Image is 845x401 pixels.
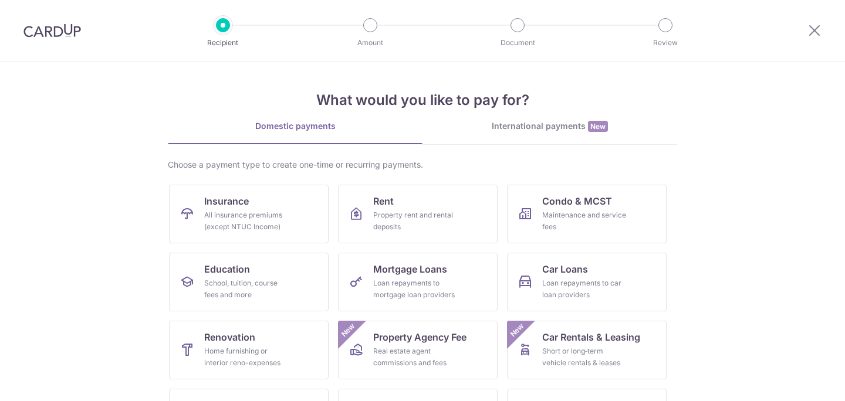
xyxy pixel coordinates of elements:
[622,37,709,49] p: Review
[507,185,667,243] a: Condo & MCSTMaintenance and service fees
[373,262,447,276] span: Mortgage Loans
[507,253,667,311] a: Car LoansLoan repayments to car loan providers
[338,321,498,379] a: Property Agency FeeReal estate agent commissions and feesNew
[180,37,266,49] p: Recipient
[373,209,458,233] div: Property rent and rental deposits
[588,121,608,132] span: New
[327,37,414,49] p: Amount
[542,262,588,276] span: Car Loans
[542,277,627,301] div: Loan repayments to car loan providers
[338,185,498,243] a: RentProperty rent and rental deposits
[169,185,329,243] a: InsuranceAll insurance premiums (except NTUC Income)
[542,209,627,233] div: Maintenance and service fees
[204,330,255,344] span: Renovation
[474,37,561,49] p: Document
[339,321,358,340] span: New
[508,321,527,340] span: New
[373,330,467,344] span: Property Agency Fee
[23,23,81,38] img: CardUp
[542,345,627,369] div: Short or long‑term vehicle rentals & leases
[422,120,677,132] div: International payments
[204,262,250,276] span: Education
[338,253,498,311] a: Mortgage LoansLoan repayments to mortgage loan providers
[204,345,289,369] div: Home furnishing or interior reno-expenses
[373,194,394,208] span: Rent
[373,277,458,301] div: Loan repayments to mortgage loan providers
[204,194,249,208] span: Insurance
[168,120,422,132] div: Domestic payments
[204,209,289,233] div: All insurance premiums (except NTUC Income)
[169,253,329,311] a: EducationSchool, tuition, course fees and more
[542,330,640,344] span: Car Rentals & Leasing
[168,159,677,171] div: Choose a payment type to create one-time or recurring payments.
[373,345,458,369] div: Real estate agent commissions and fees
[542,194,612,208] span: Condo & MCST
[204,277,289,301] div: School, tuition, course fees and more
[169,321,329,379] a: RenovationHome furnishing or interior reno-expenses
[168,90,677,111] h4: What would you like to pay for?
[507,321,667,379] a: Car Rentals & LeasingShort or long‑term vehicle rentals & leasesNew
